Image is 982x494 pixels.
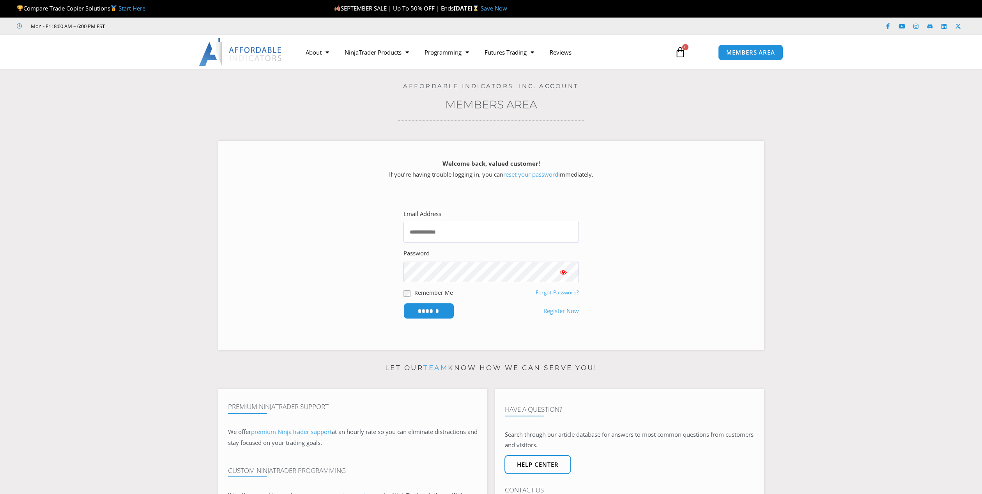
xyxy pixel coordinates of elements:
a: Forgot Password? [536,289,579,296]
label: Password [403,248,430,259]
label: Remember Me [414,289,453,297]
a: Programming [417,43,477,61]
strong: [DATE] [454,4,481,12]
a: MEMBERS AREA [718,44,783,60]
h4: Contact Us [505,486,754,494]
img: 🥇 [111,5,117,11]
a: About [298,43,337,61]
a: NinjaTrader Products [337,43,417,61]
span: MEMBERS AREA [726,50,775,55]
a: Affordable Indicators, Inc. Account [403,82,579,90]
nav: Menu [298,43,666,61]
p: If you’re having trouble logging in, you can immediately. [232,158,750,180]
a: 0 [663,41,697,64]
a: team [423,364,448,372]
span: 0 [682,44,688,50]
a: Members Area [445,98,537,111]
a: Start Here [119,4,145,12]
h4: Have A Question? [505,405,754,413]
a: Futures Trading [477,43,542,61]
a: reset your password [503,170,558,178]
span: at an hourly rate so you can eliminate distractions and stay focused on your trading goals. [228,428,478,446]
iframe: Customer reviews powered by Trustpilot [116,22,233,30]
a: Register Now [543,306,579,317]
p: Search through our article database for answers to most common questions from customers and visit... [505,429,754,451]
p: Let our know how we can serve you! [218,362,764,374]
span: Help center [517,462,559,467]
img: ⌛ [473,5,479,11]
span: We offer [228,428,251,436]
a: Save Now [481,4,507,12]
img: 🏆 [17,5,23,11]
h4: Premium NinjaTrader Support [228,403,478,411]
a: Help center [504,455,571,474]
a: Reviews [542,43,579,61]
span: Compare Trade Copier Solutions [17,4,145,12]
img: 🍂 [334,5,340,11]
img: LogoAI | Affordable Indicators – NinjaTrader [199,38,283,66]
span: Mon - Fri: 8:00 AM – 6:00 PM EST [29,21,105,31]
strong: Welcome back, valued customer! [442,159,540,167]
h4: Custom NinjaTrader Programming [228,467,478,475]
button: Show password [548,262,579,282]
label: Email Address [403,209,441,220]
a: premium NinjaTrader support [251,428,332,436]
span: SEPTEMBER SALE | Up To 50% OFF | Ends [334,4,453,12]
